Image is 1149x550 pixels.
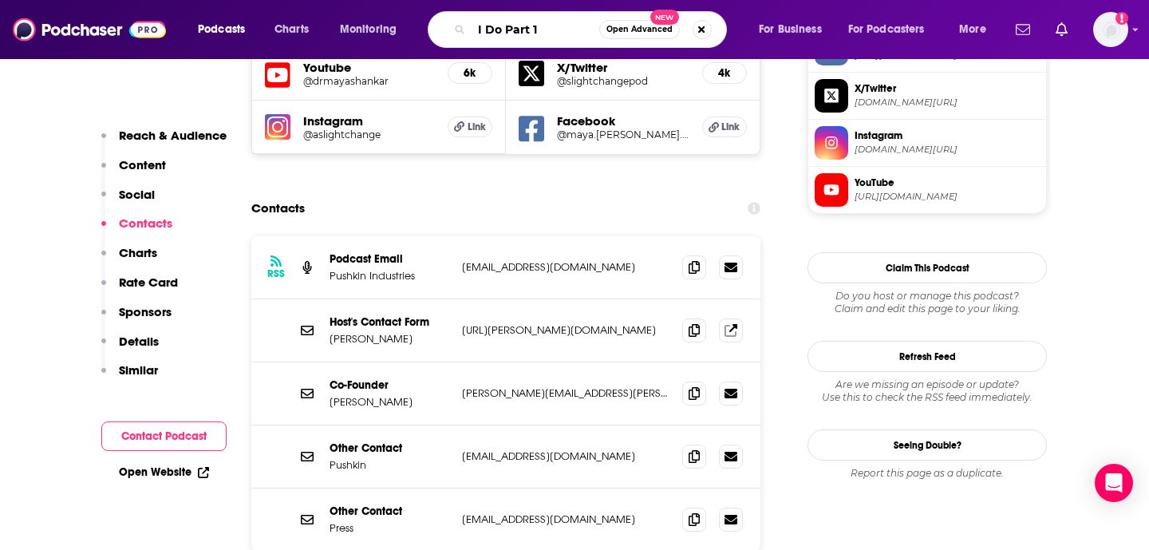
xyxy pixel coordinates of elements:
h5: X/Twitter [557,60,689,75]
p: Content [119,157,166,172]
button: Refresh Feed [807,341,1047,372]
button: open menu [187,17,266,42]
p: [PERSON_NAME] [330,332,449,346]
svg: Add a profile image [1115,12,1128,25]
span: Link [468,121,486,133]
button: Charts [101,245,157,275]
div: Report this page as a duplicate. [807,467,1047,480]
p: Charts [119,245,157,260]
button: Social [101,187,155,216]
button: Similar [101,362,158,392]
h5: 4k [716,66,733,80]
a: Link [702,117,747,137]
span: twitter.com/slightchangepod [855,97,1040,109]
a: YouTube[URL][DOMAIN_NAME] [815,173,1040,207]
span: Link [721,121,740,133]
p: Sponsors [119,304,172,319]
a: Show notifications dropdown [1009,16,1036,43]
a: @drmayashankar [303,75,435,87]
span: X/Twitter [855,81,1040,96]
p: Pushkin Industries [330,269,449,283]
span: Charts [274,18,309,41]
input: Search podcasts, credits, & more... [472,17,599,42]
p: [EMAIL_ADDRESS][DOMAIN_NAME] [462,260,669,274]
span: instagram.com/aslightchange [855,144,1040,156]
img: User Profile [1093,12,1128,47]
img: Podchaser - Follow, Share and Rate Podcasts [13,14,166,45]
a: X/Twitter[DOMAIN_NAME][URL] [815,79,1040,113]
p: Other Contact [330,441,449,455]
a: @slightchangepod [557,75,689,87]
a: Charts [264,17,318,42]
button: Details [101,334,159,363]
a: Open Website [119,465,209,479]
a: Show notifications dropdown [1049,16,1074,43]
p: Pushkin [330,458,449,472]
button: Rate Card [101,275,178,304]
a: @aslightchange [303,129,435,140]
a: Seeing Double? [807,429,1047,461]
p: Rate Card [119,275,178,290]
span: Logged in as megcassidy [1093,12,1128,47]
p: Reach & Audience [119,128,227,143]
button: open menu [329,17,417,42]
span: Monitoring [340,18,397,41]
button: Open AdvancedNew [599,20,680,39]
p: Press [330,521,449,535]
button: open menu [948,17,1006,42]
p: [EMAIL_ADDRESS][DOMAIN_NAME] [462,512,669,526]
p: Social [119,187,155,202]
p: [PERSON_NAME][EMAIL_ADDRESS][PERSON_NAME][DOMAIN_NAME] [462,386,669,400]
a: @maya.[PERSON_NAME].14 [557,129,689,140]
button: Sponsors [101,304,172,334]
span: Do you host or manage this podcast? [807,290,1047,303]
button: Contacts [101,216,172,245]
h2: Contacts [251,193,305,224]
span: YouTube [855,176,1040,190]
h5: Instagram [303,113,435,129]
div: Claim and edit this page to your liking. [807,290,1047,315]
button: open menu [748,17,842,42]
p: Contacts [119,216,172,231]
p: Podcast Email [330,252,449,266]
span: More [959,18,986,41]
a: Link [448,117,492,137]
button: open menu [838,17,948,42]
span: https://www.youtube.com/@drmayashankar [855,191,1040,203]
p: [URL][PERSON_NAME][DOMAIN_NAME] [462,323,669,337]
p: Details [119,334,159,349]
button: Claim This Podcast [807,252,1047,283]
p: [PERSON_NAME] [330,395,449,409]
img: iconImage [265,114,290,140]
span: For Podcasters [848,18,925,41]
span: Podcasts [198,18,245,41]
span: New [650,10,679,25]
h3: RSS [267,267,285,280]
a: Instagram[DOMAIN_NAME][URL] [815,126,1040,160]
div: Are we missing an episode or update? Use this to check the RSS feed immediately. [807,378,1047,404]
p: Similar [119,362,158,378]
p: Other Contact [330,504,449,518]
span: Open Advanced [606,26,673,34]
button: Reach & Audience [101,128,227,157]
span: For Business [759,18,822,41]
button: Show profile menu [1093,12,1128,47]
div: Search podcasts, credits, & more... [443,11,742,48]
h5: 6k [461,66,479,80]
h5: Facebook [557,113,689,129]
h5: Youtube [303,60,435,75]
button: Contact Podcast [101,421,227,451]
button: Content [101,157,166,187]
div: Open Intercom Messenger [1095,464,1133,502]
p: Host's Contact Form [330,315,449,329]
p: Co-Founder [330,378,449,392]
span: Instagram [855,129,1040,143]
p: [EMAIL_ADDRESS][DOMAIN_NAME] [462,449,669,463]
